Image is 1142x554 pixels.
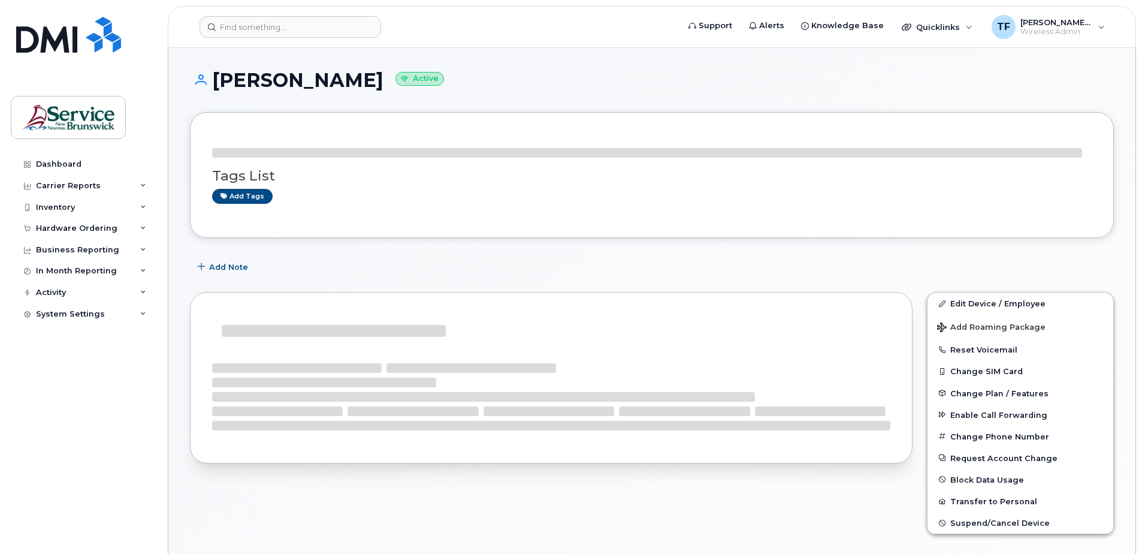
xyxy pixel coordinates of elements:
[928,339,1113,360] button: Reset Voicemail
[928,512,1113,534] button: Suspend/Cancel Device
[928,383,1113,404] button: Change Plan / Features
[928,469,1113,490] button: Block Data Usage
[928,490,1113,512] button: Transfer to Personal
[212,189,273,204] a: Add tags
[395,72,444,86] small: Active
[928,404,1113,426] button: Enable Call Forwarding
[928,447,1113,469] button: Request Account Change
[209,261,248,273] span: Add Note
[950,389,1049,398] span: Change Plan / Features
[950,519,1050,528] span: Suspend/Cancel Device
[190,70,1114,91] h1: [PERSON_NAME]
[928,426,1113,447] button: Change Phone Number
[190,256,258,278] button: Add Note
[937,323,1046,334] span: Add Roaming Package
[212,168,1092,183] h3: Tags List
[928,360,1113,382] button: Change SIM Card
[928,293,1113,314] a: Edit Device / Employee
[950,410,1047,419] span: Enable Call Forwarding
[928,314,1113,339] button: Add Roaming Package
